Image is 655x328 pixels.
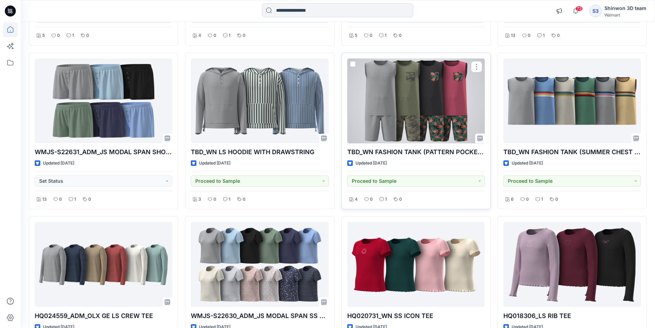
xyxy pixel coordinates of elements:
p: 0 [399,32,402,39]
p: 0 [57,32,60,39]
p: 0 [370,196,373,203]
p: 1 [229,196,230,203]
p: 5 [355,32,357,39]
p: 0 [526,196,529,203]
a: TBD_WN FASHION TANK (SUMMER CHEST STRIPE) [503,59,641,144]
p: 3 [198,196,201,203]
p: 0 [243,32,245,39]
a: HQ018306_LS RIB TEE [503,222,641,307]
p: 0 [555,196,558,203]
p: 6 [511,196,514,203]
p: 1 [541,196,543,203]
p: 0 [214,32,216,39]
p: 0 [59,196,62,203]
a: TBD_WN FASHION TANK (PATTERN POCKET CONTR BINDING) [347,59,485,144]
p: TBD_WN LS HOODIE WITH DRAWSTRING [191,147,328,157]
p: 0 [243,196,245,203]
p: 5 [42,32,45,39]
p: WMJS-S22631_ADM_JS MODAL SPAN SHORTS [35,147,172,157]
p: 0 [86,32,89,39]
p: 13 [42,196,47,203]
p: 1 [385,196,387,203]
span: 73 [575,6,583,11]
div: Shinwon 3D team [604,4,646,12]
p: Updated [DATE] [512,160,543,167]
p: 0 [528,32,531,39]
a: TBD_WN LS HOODIE WITH DRAWSTRING [191,59,328,144]
p: 0 [88,196,91,203]
p: HQ024559_ADM_OLX GE LS CREW TEE [35,311,172,321]
p: 13 [511,32,515,39]
p: 4 [198,32,201,39]
p: 1 [229,32,230,39]
p: HQ020731_WN SS ICON TEE [347,311,485,321]
p: 0 [370,32,372,39]
p: HQ018306_LS RIB TEE [503,311,641,321]
p: 0 [214,196,216,203]
p: TBD_WN FASHION TANK (PATTERN POCKET CONTR BINDING) [347,147,485,157]
p: Updated [DATE] [356,160,387,167]
a: WMJS-S22631_ADM_JS MODAL SPAN SHORTS [35,59,172,144]
p: 4 [355,196,358,203]
p: 0 [557,32,560,39]
p: 1 [72,32,74,39]
p: 1 [543,32,545,39]
p: Updated [DATE] [43,160,74,167]
p: 1 [385,32,386,39]
a: HQ020731_WN SS ICON TEE [347,222,485,307]
p: Updated [DATE] [199,160,230,167]
p: 1 [74,196,76,203]
p: WMJS-S22630_ADM_JS MODAL SPAN SS TEE [191,311,328,321]
a: HQ024559_ADM_OLX GE LS CREW TEE [35,222,172,307]
p: TBD_WN FASHION TANK (SUMMER CHEST STRIPE) [503,147,641,157]
p: 0 [399,196,402,203]
div: Walmart [604,12,646,18]
a: WMJS-S22630_ADM_JS MODAL SPAN SS TEE [191,222,328,307]
div: S3 [589,5,602,17]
